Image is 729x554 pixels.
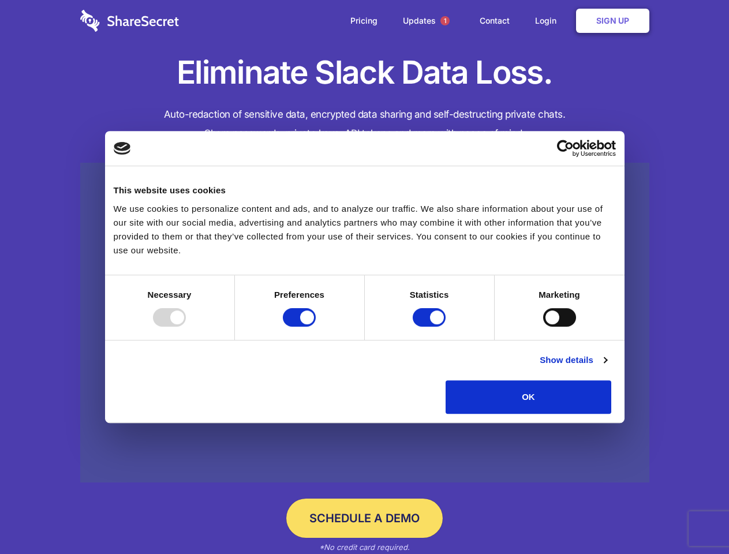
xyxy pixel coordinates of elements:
div: This website uses cookies [114,184,616,197]
a: Login [524,3,574,39]
img: logo [114,142,131,155]
a: Sign Up [576,9,649,33]
strong: Preferences [274,290,324,300]
a: Show details [540,353,607,367]
strong: Necessary [148,290,192,300]
em: *No credit card required. [319,542,410,552]
strong: Marketing [539,290,580,300]
a: Wistia video thumbnail [80,163,649,483]
img: logo-wordmark-white-trans-d4663122ce5f474addd5e946df7df03e33cb6a1c49d2221995e7729f52c070b2.svg [80,10,179,32]
h4: Auto-redaction of sensitive data, encrypted data sharing and self-destructing private chats. Shar... [80,105,649,143]
button: OK [446,380,611,414]
strong: Statistics [410,290,449,300]
a: Contact [468,3,521,39]
a: Usercentrics Cookiebot - opens in a new window [515,140,616,157]
a: Pricing [339,3,389,39]
span: 1 [440,16,450,25]
div: We use cookies to personalize content and ads, and to analyze our traffic. We also share informat... [114,202,616,257]
h1: Eliminate Slack Data Loss. [80,52,649,93]
a: Schedule a Demo [286,499,443,538]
